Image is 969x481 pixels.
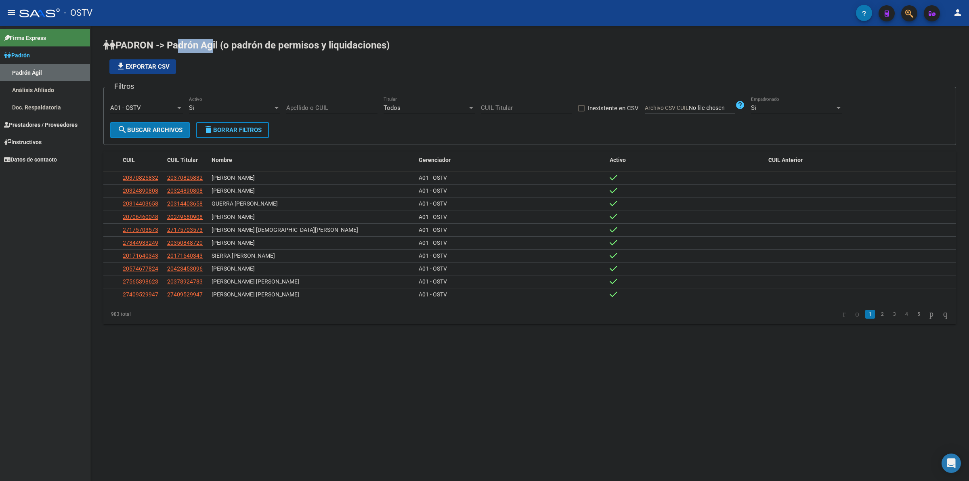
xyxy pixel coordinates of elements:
span: [PERSON_NAME] [DEMOGRAPHIC_DATA][PERSON_NAME] [212,227,358,233]
span: - OSTV [64,4,92,22]
span: [PERSON_NAME] [PERSON_NAME] [212,291,299,298]
span: [PERSON_NAME] [212,239,255,246]
mat-icon: menu [6,8,16,17]
span: [PERSON_NAME] [PERSON_NAME] [212,278,299,285]
a: go to previous page [852,310,863,319]
span: 20350848720 [167,239,203,246]
datatable-header-cell: Gerenciador [415,151,606,169]
span: Activo [610,157,626,163]
span: Borrar Filtros [203,126,262,134]
a: 3 [889,310,899,319]
span: 20378924783 [167,278,203,285]
span: A01 - OSTV [419,278,447,285]
span: A01 - OSTV [419,227,447,233]
datatable-header-cell: CUIL Titular [164,151,208,169]
a: 1 [865,310,875,319]
span: 27175703573 [123,227,158,233]
div: Open Intercom Messenger [942,454,961,473]
span: 27565398623 [123,278,158,285]
span: 20423453096 [167,265,203,272]
span: Prestadores / Proveedores [4,120,78,129]
span: Todos [384,104,401,111]
span: Si [189,104,194,111]
span: [PERSON_NAME] [212,174,255,181]
h3: Filtros [110,81,138,92]
datatable-header-cell: CUIL Anterior [765,151,956,169]
span: 20324890808 [123,187,158,194]
span: A01 - OSTV [419,174,447,181]
mat-icon: delete [203,125,213,134]
a: go to first page [839,310,849,319]
li: page 3 [888,307,900,321]
span: Gerenciador [419,157,451,163]
span: 20171640343 [123,252,158,259]
span: Nombre [212,157,232,163]
span: 27409529947 [123,291,158,298]
span: A01 - OSTV [419,252,447,259]
span: 20249680908 [167,214,203,220]
span: Archivo CSV CUIL [645,105,689,111]
span: A01 - OSTV [419,265,447,272]
button: Exportar CSV [109,59,176,74]
span: Instructivos [4,138,42,147]
span: Si [751,104,756,111]
span: [PERSON_NAME] [212,187,255,194]
span: 20314403658 [167,200,203,207]
datatable-header-cell: Nombre [208,151,415,169]
span: A01 - OSTV [419,239,447,246]
mat-icon: person [953,8,963,17]
datatable-header-cell: CUIL [120,151,164,169]
li: page 4 [900,307,912,321]
span: Exportar CSV [116,63,170,70]
span: 27175703573 [167,227,203,233]
span: 20370825832 [167,174,203,181]
span: PADRON -> Padrón Agil (o padrón de permisos y liquidaciones) [103,40,390,51]
span: A01 - OSTV [419,291,447,298]
a: go to next page [926,310,937,319]
span: [PERSON_NAME] [212,265,255,272]
mat-icon: file_download [116,61,126,71]
span: 20370825832 [123,174,158,181]
span: 27409529947 [167,291,203,298]
div: 983 total [103,304,273,324]
button: Borrar Filtros [196,122,269,138]
a: 5 [914,310,923,319]
span: CUIL Anterior [768,157,803,163]
span: A01 - OSTV [110,104,141,111]
li: page 5 [912,307,925,321]
li: page 1 [864,307,876,321]
datatable-header-cell: Activo [606,151,765,169]
span: Datos de contacto [4,155,57,164]
span: Firma Express [4,34,46,42]
span: CUIL Titular [167,157,198,163]
span: A01 - OSTV [419,200,447,207]
span: 20706460048 [123,214,158,220]
mat-icon: help [735,100,745,110]
span: A01 - OSTV [419,214,447,220]
span: Inexistente en CSV [588,103,639,113]
span: GUERRA [PERSON_NAME] [212,200,278,207]
span: CUIL [123,157,135,163]
a: 2 [877,310,887,319]
span: 20324890808 [167,187,203,194]
li: page 2 [876,307,888,321]
button: Buscar Archivos [110,122,190,138]
a: go to last page [940,310,951,319]
span: Padrón [4,51,30,60]
span: [PERSON_NAME] [212,214,255,220]
span: 20171640343 [167,252,203,259]
input: Archivo CSV CUIL [689,105,735,112]
a: 4 [902,310,911,319]
span: 27344933249 [123,239,158,246]
span: 20314403658 [123,200,158,207]
span: SIERRA [PERSON_NAME] [212,252,275,259]
span: A01 - OSTV [419,187,447,194]
span: Buscar Archivos [117,126,182,134]
span: 20574677824 [123,265,158,272]
mat-icon: search [117,125,127,134]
